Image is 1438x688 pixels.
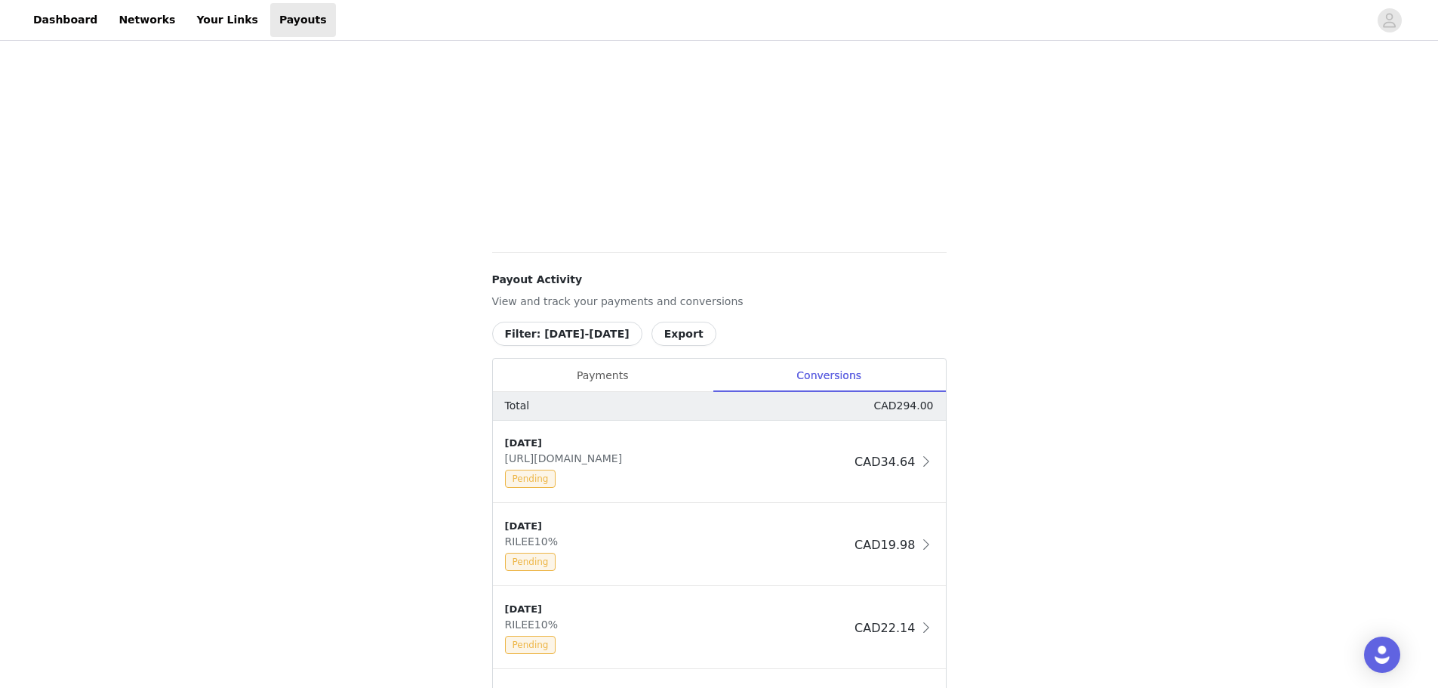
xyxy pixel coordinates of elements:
[505,470,556,488] span: Pending
[1364,637,1400,673] div: Open Intercom Messenger
[270,3,336,37] a: Payouts
[505,398,530,414] p: Total
[492,322,642,346] button: Filter: [DATE]-[DATE]
[505,553,556,571] span: Pending
[505,535,564,548] span: RILEE10%
[492,294,947,310] p: View and track your payments and conversions
[854,455,915,469] span: CAD34.64
[651,322,716,346] button: Export
[187,3,267,37] a: Your Links
[505,636,556,654] span: Pending
[493,504,946,587] div: clickable-list-item
[492,272,947,288] h4: Payout Activity
[505,519,849,534] div: [DATE]
[493,587,946,670] div: clickable-list-item
[505,602,849,617] div: [DATE]
[713,359,946,393] div: Conversions
[854,538,915,552] span: CAD19.98
[505,619,564,631] span: RILEE10%
[854,621,915,635] span: CAD22.14
[1382,8,1396,32] div: avatar
[505,452,629,464] span: [URL][DOMAIN_NAME]
[493,359,713,393] div: Payments
[24,3,106,37] a: Dashboard
[873,398,933,414] p: CAD294.00
[109,3,184,37] a: Networks
[505,436,849,451] div: [DATE]
[493,421,946,504] div: clickable-list-item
